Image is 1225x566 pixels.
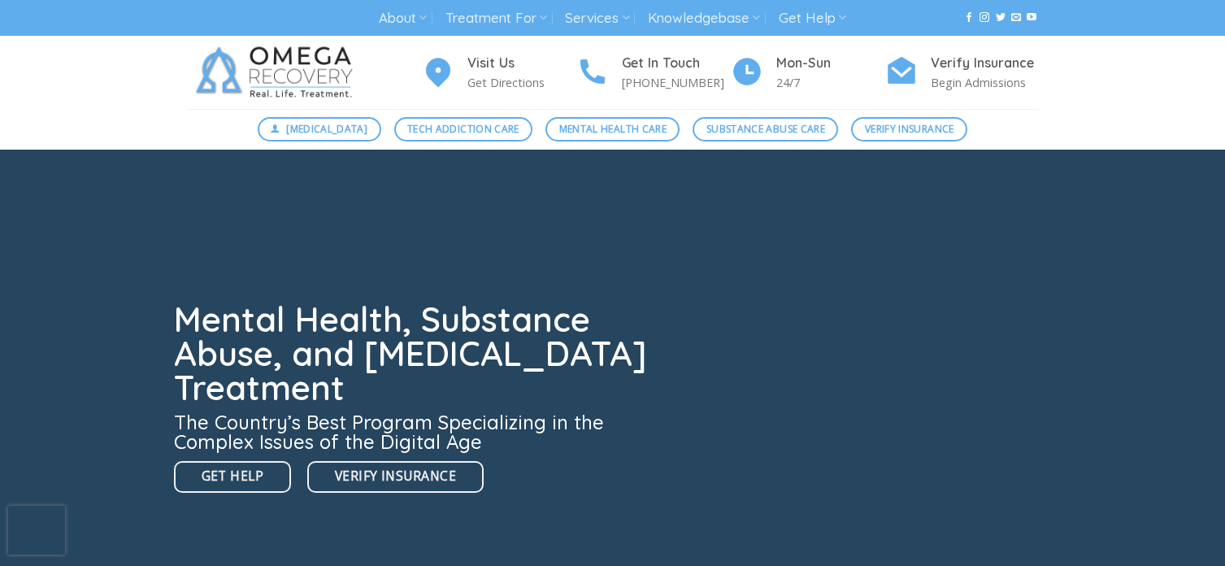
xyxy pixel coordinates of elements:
span: Get Help [202,466,264,486]
span: Verify Insurance [335,466,456,486]
a: Tech Addiction Care [394,117,533,141]
a: Follow on Facebook [964,12,974,24]
a: Visit Us Get Directions [422,53,576,93]
span: Substance Abuse Care [706,121,825,137]
a: Send us an email [1011,12,1021,24]
a: About [379,3,427,33]
a: Follow on YouTube [1027,12,1036,24]
a: Verify Insurance Begin Admissions [885,53,1040,93]
span: Tech Addiction Care [407,121,519,137]
h4: Visit Us [467,53,576,74]
iframe: reCAPTCHA [8,506,65,555]
a: Knowledgebase [648,3,760,33]
p: Get Directions [467,73,576,92]
a: [MEDICAL_DATA] [258,117,381,141]
a: Follow on Instagram [980,12,989,24]
h4: Verify Insurance [931,53,1040,74]
a: Follow on Twitter [996,12,1006,24]
h1: Mental Health, Substance Abuse, and [MEDICAL_DATA] Treatment [174,303,657,405]
p: [PHONE_NUMBER] [622,73,731,92]
a: Services [565,3,629,33]
a: Verify Insurance [851,117,967,141]
a: Get Help [779,3,846,33]
h4: Mon-Sun [776,53,885,74]
a: Get Help [174,461,292,493]
a: Substance Abuse Care [693,117,838,141]
h4: Get In Touch [622,53,731,74]
a: Treatment For [445,3,547,33]
h3: The Country’s Best Program Specializing in the Complex Issues of the Digital Age [174,412,657,451]
a: Get In Touch [PHONE_NUMBER] [576,53,731,93]
img: Omega Recovery [186,36,369,109]
span: Verify Insurance [865,121,954,137]
span: Mental Health Care [559,121,667,137]
p: Begin Admissions [931,73,1040,92]
p: 24/7 [776,73,885,92]
a: Verify Insurance [307,461,484,493]
span: [MEDICAL_DATA] [286,121,367,137]
a: Mental Health Care [545,117,680,141]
